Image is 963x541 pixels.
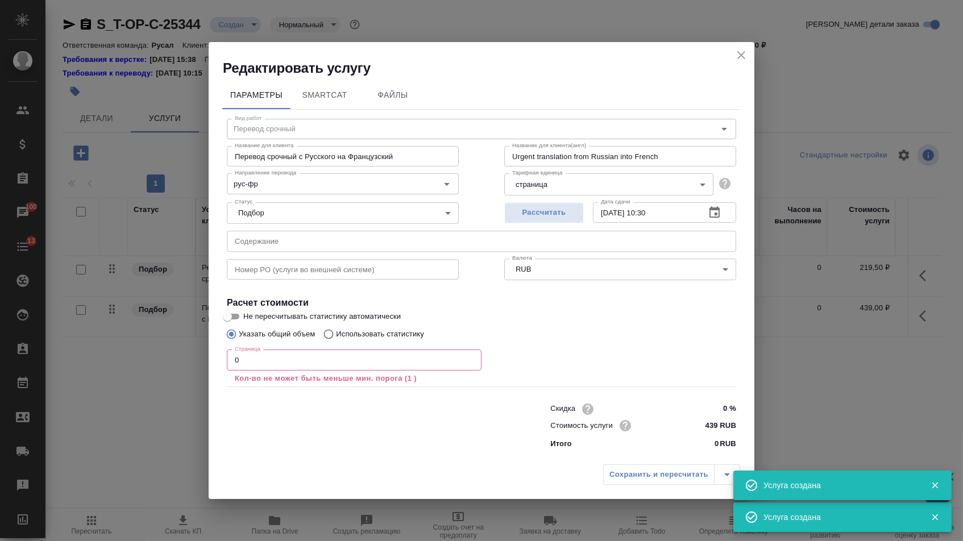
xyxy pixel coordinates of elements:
div: страница [504,173,713,195]
p: Использовать статистику [336,328,424,340]
p: Кол-во не может быть меньше мин. порога (1 ) [235,373,474,384]
input: ✎ Введи что-нибудь [694,401,736,417]
p: RUB [720,438,736,450]
button: RUB [512,264,534,274]
span: SmartCat [297,88,352,102]
p: Указать общий объем [239,328,315,340]
div: RUB [504,259,736,280]
h4: Расчет стоимости [227,296,736,310]
span: Не пересчитывать статистику автоматически [243,311,401,322]
div: Услуга создана [763,480,914,491]
button: Open [439,176,455,192]
button: close [733,47,750,64]
p: Скидка [550,403,575,414]
div: Услуга создана [763,511,914,523]
button: Подбор [235,208,268,218]
span: Файлы [366,88,420,102]
div: Подбор [227,202,459,224]
span: Параметры [229,88,284,102]
p: Стоимость услуги [550,420,613,431]
button: Закрыть [923,512,947,522]
h2: Редактировать услугу [223,59,754,77]
span: Рассчитать [510,206,578,219]
button: Закрыть [923,480,947,490]
div: split button [603,464,740,485]
button: Рассчитать [504,202,584,223]
p: 0 [715,438,719,450]
button: страница [512,180,551,189]
input: ✎ Введи что-нибудь [694,417,736,434]
p: Итого [550,438,571,450]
